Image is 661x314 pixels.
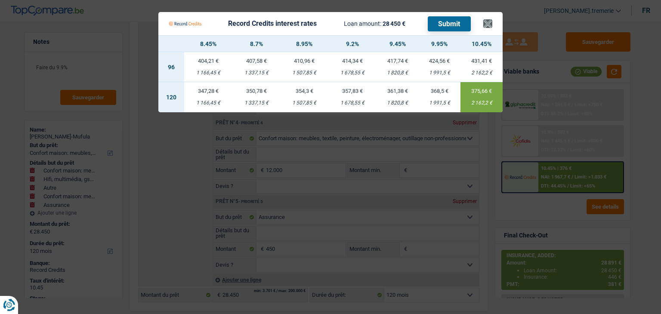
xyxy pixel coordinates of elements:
div: 368,5 € [418,88,460,94]
div: 1 991,5 € [418,70,460,76]
td: 120 [158,82,184,112]
th: 9.45% [377,36,419,52]
div: 375,66 € [460,88,503,94]
div: Record Credits interest rates [228,20,317,27]
td: 96 [158,52,184,82]
div: 424,56 € [418,58,460,64]
span: 28 450 € [383,20,405,27]
div: 1 507,85 € [280,70,328,76]
div: 2 162,2 € [460,100,503,106]
th: 9.95% [418,36,460,52]
div: 431,41 € [460,58,503,64]
th: 9.2% [328,36,377,52]
div: 410,96 € [280,58,328,64]
div: 350,78 € [232,88,281,94]
div: 1 678,55 € [328,100,377,106]
div: 1 507,85 € [280,100,328,106]
th: 8.45% [184,36,232,52]
div: 354,3 € [280,88,328,94]
button: × [483,19,492,28]
img: Record Credits [169,15,201,32]
div: 2 162,2 € [460,70,503,76]
div: 1 820,8 € [377,100,419,106]
div: 417,74 € [377,58,419,64]
div: 1 166,45 € [184,70,232,76]
div: 1 166,45 € [184,100,232,106]
div: 361,38 € [377,88,419,94]
div: 347,28 € [184,88,232,94]
div: 1 678,55 € [328,70,377,76]
th: 10.45% [460,36,503,52]
div: 404,21 € [184,58,232,64]
div: 414,34 € [328,58,377,64]
div: 1 337,15 € [232,100,281,106]
th: 8.7% [232,36,281,52]
div: 1 820,8 € [377,70,419,76]
div: 1 337,15 € [232,70,281,76]
div: 1 991,5 € [418,100,460,106]
th: 8.95% [280,36,328,52]
div: 357,83 € [328,88,377,94]
div: 407,58 € [232,58,281,64]
span: Loan amount: [344,20,381,27]
button: Submit [428,16,471,31]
